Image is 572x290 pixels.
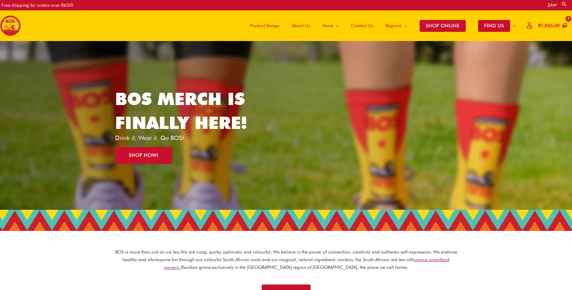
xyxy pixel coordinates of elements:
[538,23,541,28] span: R
[115,147,172,164] a: SHOP NOW!
[129,153,159,158] span: SHOP NOW!
[379,10,413,41] a: Regions
[286,10,316,41] a: About Us
[115,89,247,133] a: BOS MERCH IS FINALLY HERE!
[115,135,256,141] p: Drink it. Wear it. Go BOS!
[538,23,560,28] bdi: 1,945.00
[345,10,379,41] a: Contact Us
[386,17,402,35] span: Regions
[548,2,557,8] a: ZA
[420,20,466,32] span: SHOP ONLINE
[292,17,310,35] span: About Us
[239,10,522,41] nav: Site Navigation
[316,10,345,41] a: More
[115,248,458,271] p: BOS is more than just an ice tea. We are crazy, quirky, optimistic and colourful. We believe in t...
[561,1,567,7] a: Search button
[322,17,333,35] span: More
[244,10,286,41] a: Product Range
[351,17,373,35] span: Contact Us
[537,19,567,33] a: View Shopping Cart, 5 items
[250,17,279,35] span: Product Range
[478,20,510,32] span: FIND US
[164,257,450,270] a: unique superfood powers.
[413,10,472,41] a: SHOP ONLINE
